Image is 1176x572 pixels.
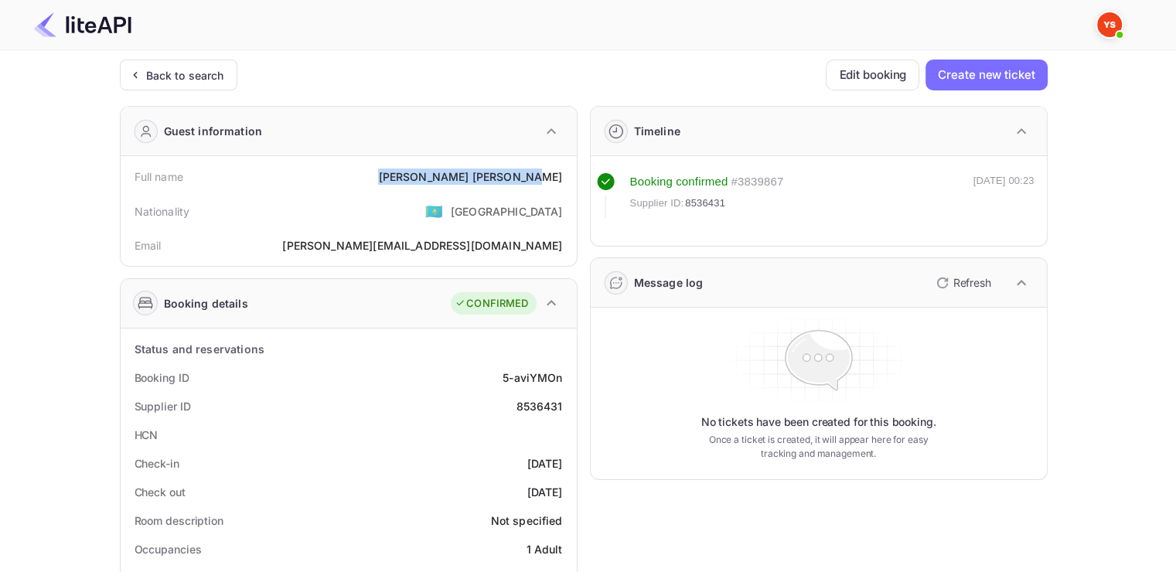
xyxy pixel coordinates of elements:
[135,427,159,443] div: HCN
[503,369,562,386] div: 5-aviYMOn
[455,296,528,312] div: CONFIRMED
[630,196,684,211] span: Supplier ID:
[527,455,563,472] div: [DATE]
[135,237,162,254] div: Email
[451,203,563,220] div: [GEOGRAPHIC_DATA]
[826,60,919,90] button: Edit booking
[731,173,783,191] div: # 3839867
[634,123,680,139] div: Timeline
[516,398,562,414] div: 8536431
[701,414,936,430] p: No tickets have been created for this booking.
[953,274,991,291] p: Refresh
[425,197,443,225] span: United States
[1097,12,1122,37] img: Yandex Support
[135,455,179,472] div: Check-in
[135,484,186,500] div: Check out
[378,169,562,185] div: [PERSON_NAME] [PERSON_NAME]
[282,237,562,254] div: [PERSON_NAME][EMAIL_ADDRESS][DOMAIN_NAME]
[630,173,728,191] div: Booking confirmed
[164,123,263,139] div: Guest information
[135,369,189,386] div: Booking ID
[697,433,941,461] p: Once a ticket is created, it will appear here for easy tracking and management.
[135,169,183,185] div: Full name
[927,271,997,295] button: Refresh
[146,67,224,83] div: Back to search
[135,203,190,220] div: Nationality
[135,512,223,529] div: Room description
[164,295,248,312] div: Booking details
[135,541,202,557] div: Occupancies
[973,173,1035,218] div: [DATE] 00:23
[925,60,1047,90] button: Create new ticket
[685,196,725,211] span: 8536431
[491,512,563,529] div: Not specified
[634,274,704,291] div: Message log
[34,12,131,37] img: LiteAPI Logo
[526,541,562,557] div: 1 Adult
[135,398,191,414] div: Supplier ID
[135,341,264,357] div: Status and reservations
[527,484,563,500] div: [DATE]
